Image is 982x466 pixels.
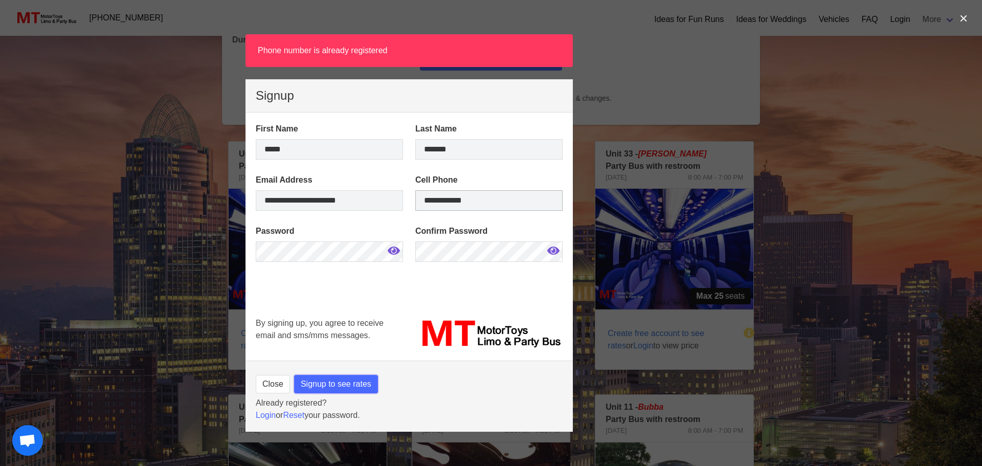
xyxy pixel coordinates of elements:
span: Signup to see rates [301,378,371,390]
button: Signup to see rates [294,375,378,393]
a: Reset [283,411,304,419]
p: Signup [256,90,563,102]
div: By signing up, you agree to receive email and sms/mms messages. [250,311,409,357]
article: Phone number is already registered [245,34,573,67]
label: Email Address [256,174,403,186]
p: Already registered? [256,397,563,409]
button: Close [256,375,290,393]
label: Confirm Password [415,225,563,237]
label: Password [256,225,403,237]
p: or your password. [256,409,563,421]
a: Login [256,411,276,419]
label: Cell Phone [415,174,563,186]
label: First Name [256,123,403,135]
img: MT_logo_name.png [415,317,563,351]
label: Last Name [415,123,563,135]
iframe: reCAPTCHA [256,276,411,353]
a: Open chat [12,425,43,456]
